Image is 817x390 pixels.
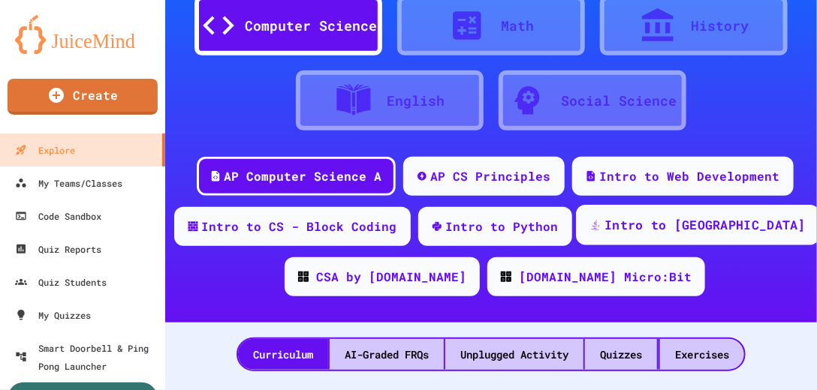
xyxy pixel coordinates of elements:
div: Computer Science [245,16,377,36]
div: Explore [15,141,75,159]
div: Quiz Reports [15,240,101,258]
div: Unplugged Activity [445,339,583,370]
div: English [387,91,445,111]
div: Math [501,16,534,36]
div: My Teams/Classes [15,174,122,192]
img: CODE_logo_RGB.png [501,271,511,282]
div: Intro to Python [446,217,559,235]
div: Intro to CS - Block Coding [202,217,397,235]
a: Create [8,79,158,115]
div: My Quizzes [15,306,91,324]
img: CODE_logo_RGB.png [298,271,309,282]
div: Intro to Web Development [600,167,780,185]
div: Code Sandbox [15,207,101,225]
div: [DOMAIN_NAME] Micro:Bit [519,268,692,286]
img: logo-orange.svg [15,15,150,54]
div: AP Computer Science A [225,167,382,185]
div: Exercises [660,339,744,370]
div: AP CS Principles [431,167,551,185]
div: Social Science [561,91,677,111]
div: Quiz Students [15,273,107,291]
div: Curriculum [238,339,328,370]
div: Intro to [GEOGRAPHIC_DATA] [604,216,806,235]
div: Smart Doorbell & Ping Pong Launcher [15,339,159,375]
div: History [692,16,749,36]
div: AI-Graded FRQs [330,339,444,370]
div: CSA by [DOMAIN_NAME] [316,268,466,286]
div: Quizzes [585,339,657,370]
